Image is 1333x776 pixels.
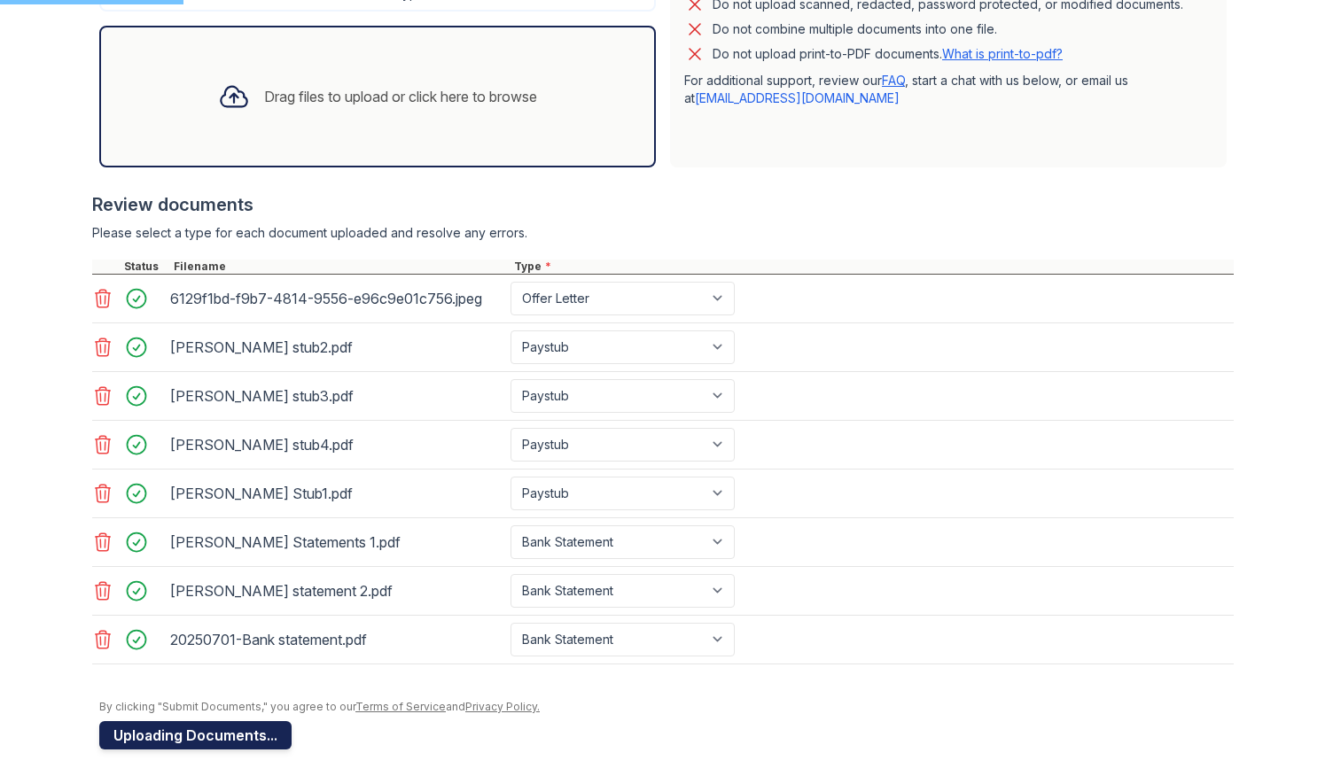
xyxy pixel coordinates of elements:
a: [EMAIL_ADDRESS][DOMAIN_NAME] [695,90,900,105]
p: For additional support, review our , start a chat with us below, or email us at [684,72,1212,107]
a: Privacy Policy. [465,700,540,713]
a: FAQ [882,73,905,88]
div: Type [511,260,1234,274]
div: [PERSON_NAME] Statements 1.pdf [170,528,503,556]
a: Terms of Service [355,700,446,713]
div: [PERSON_NAME] stub4.pdf [170,431,503,459]
div: [PERSON_NAME] Stub1.pdf [170,479,503,508]
div: Do not combine multiple documents into one file. [713,19,997,40]
div: By clicking "Submit Documents," you agree to our and [99,700,1234,714]
div: [PERSON_NAME] stub3.pdf [170,382,503,410]
div: 20250701-Bank statement.pdf [170,625,503,654]
div: [PERSON_NAME] statement 2.pdf [170,577,503,605]
p: Do not upload print-to-PDF documents. [713,45,1063,63]
button: Uploading Documents... [99,721,292,749]
div: Filename [170,260,511,274]
div: Drag files to upload or click here to browse [264,86,537,107]
div: [PERSON_NAME] stub2.pdf [170,333,503,361]
div: Review documents [92,192,1234,217]
div: Status [121,260,170,274]
div: 6129f1bd-f9b7-4814-9556-e96c9e01c756.jpeg [170,284,503,313]
a: What is print-to-pdf? [942,46,1063,61]
div: Please select a type for each document uploaded and resolve any errors. [92,224,1234,242]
